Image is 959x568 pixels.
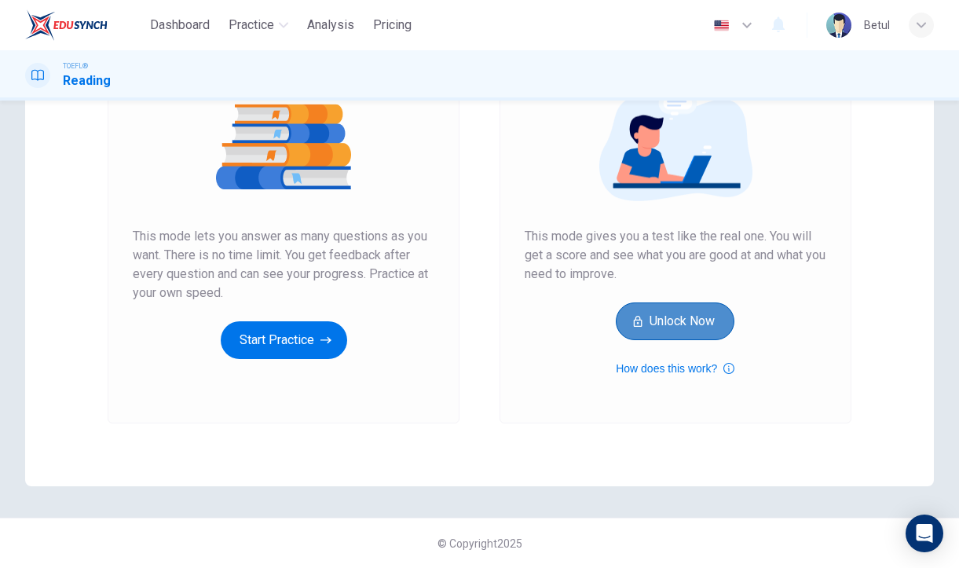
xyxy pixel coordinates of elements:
a: EduSynch logo [25,9,144,41]
span: TOEFL® [63,60,88,71]
span: © Copyright 2025 [437,537,522,550]
span: Practice [229,16,274,35]
div: Open Intercom Messenger [906,515,943,552]
span: This mode lets you answer as many questions as you want. There is no time limit. You get feedback... [133,227,434,302]
button: Analysis [301,11,361,39]
span: Dashboard [150,16,210,35]
button: How does this work? [616,359,734,378]
span: Analysis [307,16,354,35]
img: en [712,20,731,31]
div: Betul [864,16,890,35]
img: EduSynch logo [25,9,108,41]
button: Practice [222,11,295,39]
button: Dashboard [144,11,216,39]
span: This mode gives you a test like the real one. You will get a score and see what you are good at a... [525,227,826,284]
img: Profile picture [826,13,851,38]
button: Pricing [367,11,418,39]
h1: Reading [63,71,111,90]
button: Start Practice [221,321,347,359]
span: Pricing [373,16,412,35]
button: Unlock Now [616,302,734,340]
